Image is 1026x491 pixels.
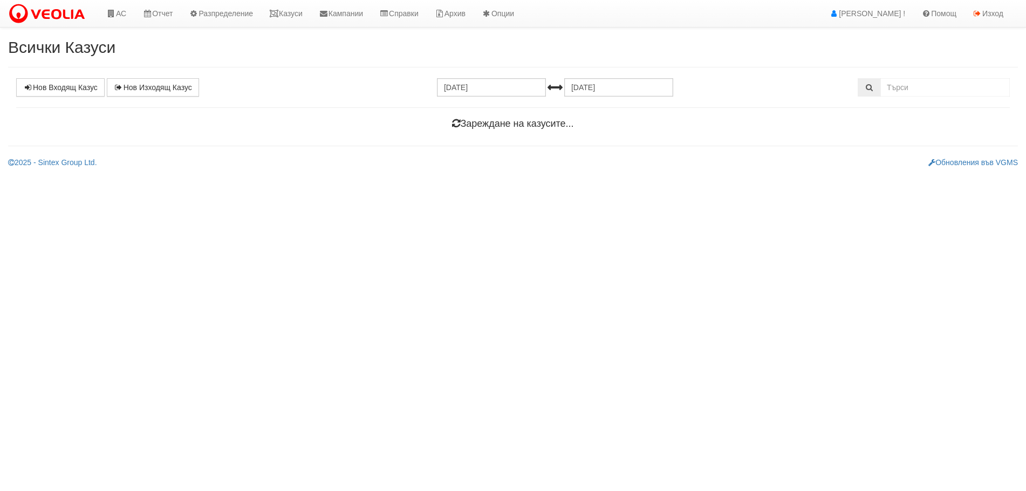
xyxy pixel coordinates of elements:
[107,78,199,97] a: Нов Изходящ Казус
[880,78,1010,97] input: Търсене по Идентификатор, Бл/Вх/Ап, Тип, Описание, Моб. Номер, Имейл, Файл, Коментар,
[8,158,97,167] a: 2025 - Sintex Group Ltd.
[8,3,90,25] img: VeoliaLogo.png
[8,38,1018,56] h2: Всички Казуси
[16,119,1010,129] h4: Зареждане на казусите...
[928,158,1018,167] a: Обновления във VGMS
[16,78,105,97] a: Нов Входящ Казус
